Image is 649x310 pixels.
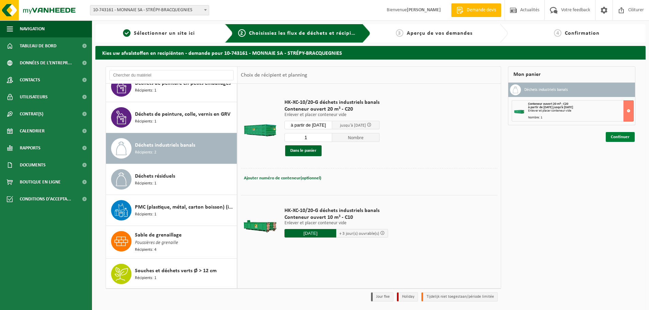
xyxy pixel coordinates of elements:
input: Sélectionnez date [284,229,336,238]
li: Holiday [397,292,418,301]
span: Utilisateurs [20,88,48,105]
span: + 3 jour(s) ouvrable(s) [339,231,379,236]
span: Récipients: 2 [135,149,156,156]
div: Nombre: 1 [528,116,633,119]
div: Choix de récipient et planning [237,67,311,84]
span: Demande devis [465,7,498,14]
input: Chercher du matériel [109,70,234,80]
li: Jour fixe [371,292,393,301]
button: Déchets de peinture en petits emballages Récipients: 1 [106,71,237,102]
span: 3 [396,29,403,37]
span: Nombre [332,133,380,142]
span: Conteneur ouvert 10 m³ - C10 [284,214,388,221]
a: Demande devis [451,3,501,17]
button: PMC (plastique, métal, carton boisson) (industriel) Récipients: 1 [106,195,237,226]
span: Confirmation [565,31,600,36]
span: 1 [123,29,130,37]
input: Sélectionnez date [284,121,332,129]
p: Enlever et placer conteneur vide [284,113,380,117]
span: Navigation [20,20,45,37]
span: Récipients: 1 [135,180,156,187]
span: Déchets de peinture, colle, vernis en GRV [135,110,230,118]
span: Choisissiez les flux de déchets et récipients [249,31,362,36]
span: Récipients: 1 [135,211,156,218]
span: Récipients: 1 [135,275,156,281]
span: Récipients: 4 [135,247,156,253]
span: jusqu'à [DATE] [340,123,366,128]
a: Continuer [606,132,635,142]
h2: Kies uw afvalstoffen en recipiënten - demande pour 10-743161 - MONNAIE SA - STRÉPY-BRACQUEGNIES [95,46,646,59]
span: 10-743161 - MONNAIE SA - STRÉPY-BRACQUEGNIES [90,5,209,15]
span: Conteneur ouvert 20 m³ - C20 [284,106,380,113]
span: Boutique en ligne [20,174,61,191]
button: Déchets de peinture, colle, vernis en GRV Récipients: 1 [106,102,237,133]
button: Déchets résiduels Récipients: 1 [106,164,237,195]
button: Souches et déchets verts Ø > 12 cm Récipients: 1 [106,259,237,289]
button: Ajouter numéro de conteneur(optionnel) [243,174,322,183]
strong: [PERSON_NAME] [407,7,441,13]
span: HK-XC-10/20-G déchets industriels banals [284,99,380,106]
span: Conteneur ouvert 20 m³ - C20 [528,102,568,106]
button: Sable de grenaillage Poussières de grenaille Récipients: 4 [106,226,237,259]
span: Données de l'entrepr... [20,54,72,71]
span: Souches et déchets verts Ø > 12 cm [135,267,217,275]
span: Ajouter numéro de conteneur(optionnel) [244,176,321,180]
h3: Déchets industriels banals [524,84,568,95]
span: Sélectionner un site ici [134,31,195,36]
button: Déchets industriels banals Récipients: 2 [106,133,237,164]
span: Poussières de grenaille [135,239,178,247]
span: Déchets résiduels [135,172,175,180]
div: Enlever et placer conteneur vide [528,109,633,113]
span: 4 [554,29,561,37]
span: Tableau de bord [20,37,57,54]
span: Récipients: 1 [135,87,156,94]
span: PMC (plastique, métal, carton boisson) (industriel) [135,203,235,211]
span: HK-XC-10/20-G déchets industriels banals [284,207,388,214]
div: Mon panier [508,66,635,83]
a: 1Sélectionner un site ici [99,29,219,37]
span: Sable de grenaillage [135,231,182,239]
strong: à partir de [DATE] jusqu'à [DATE] [528,105,573,109]
span: Aperçu de vos demandes [407,31,473,36]
li: Tijdelijk niet toegestaan/période limitée [421,292,498,301]
span: 2 [238,29,246,37]
button: Dans le panier [285,145,322,156]
span: Contrat(s) [20,105,43,123]
p: Enlever et placer conteneur vide [284,221,388,226]
span: Déchets industriels banals [135,141,195,149]
span: Calendrier [20,123,45,140]
span: Conditions d'accepta... [20,191,71,208]
span: Récipients: 1 [135,118,156,125]
span: Documents [20,157,46,174]
span: Rapports [20,140,41,157]
span: Contacts [20,71,40,88]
